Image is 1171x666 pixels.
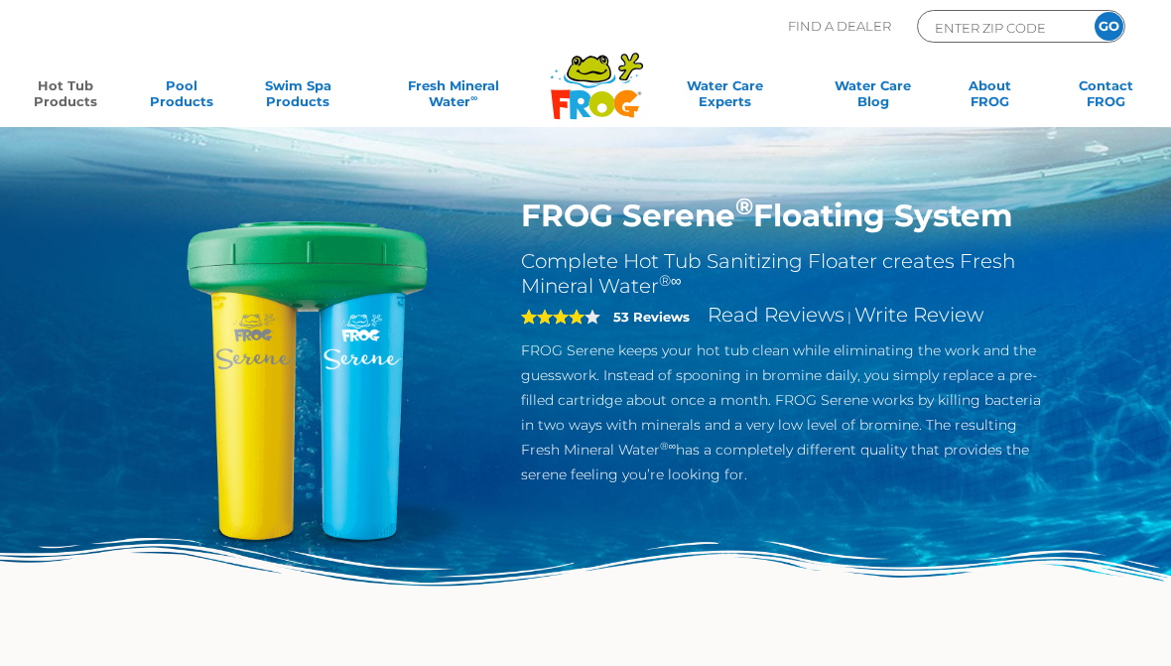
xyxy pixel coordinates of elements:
[788,10,891,43] p: Find A Dealer
[136,77,226,117] a: PoolProducts
[735,192,753,220] sup: ®
[521,309,585,325] span: 4
[123,197,491,565] img: hot-tub-product-serene-floater.png
[648,77,802,117] a: Water CareExperts
[369,77,538,117] a: Fresh MineralWater∞
[659,271,682,290] sup: ®∞
[945,77,1035,117] a: AboutFROG
[660,440,677,453] sup: ®∞
[708,303,845,327] a: Read Reviews
[933,16,1067,39] input: Zip Code Form
[20,77,110,117] a: Hot TubProducts
[847,309,851,325] span: |
[1095,12,1123,41] input: GO
[828,77,918,117] a: Water CareBlog
[613,309,690,325] strong: 53 Reviews
[1061,77,1151,117] a: ContactFROG
[521,338,1048,487] p: FROG Serene keeps your hot tub clean while eliminating the work and the guesswork. Instead of spo...
[854,303,983,327] a: Write Review
[521,249,1048,299] h2: Complete Hot Tub Sanitizing Floater creates Fresh Mineral Water
[253,77,343,117] a: Swim SpaProducts
[521,197,1048,234] h1: FROG Serene Floating System
[470,92,477,103] sup: ∞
